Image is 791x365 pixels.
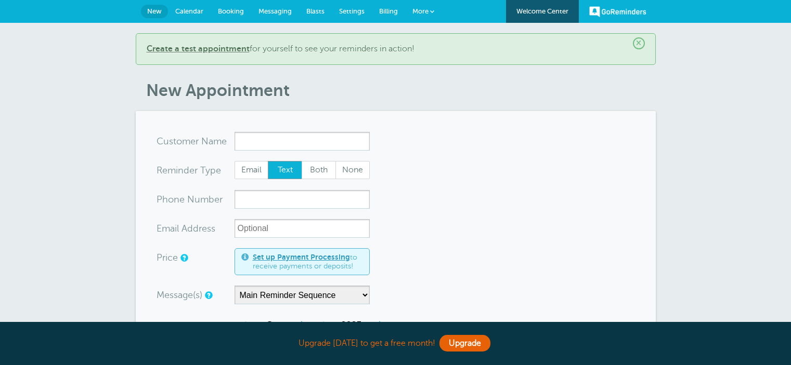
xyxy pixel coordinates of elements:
a: Create a test appointment [147,44,250,53]
span: Settings [339,7,365,15]
a: Upgrade [439,335,490,352]
label: Message(s) [157,290,202,300]
span: to receive payments or deposits! [253,253,363,271]
div: Previous Year [313,315,331,335]
div: ame [157,132,235,151]
label: Email [235,161,269,180]
a: New [141,5,168,18]
span: × [633,37,645,49]
p: for yourself to see your reminders in action! [147,44,645,54]
div: ress [157,219,235,238]
h1: New Appointment [146,80,656,100]
span: Email [235,161,268,179]
div: Next Year [372,315,391,335]
span: Both [302,161,335,179]
span: Ema [157,224,175,233]
div: Upgrade [DATE] to get a free month! [136,332,656,355]
span: Pho [157,195,174,204]
span: Text [268,161,302,179]
div: Next Month [294,315,313,335]
a: Simple templates and custom messages will use the reminder schedule set under Settings > Reminder... [205,292,211,299]
span: October [253,315,294,335]
span: 2025 [331,315,372,335]
a: An optional price for the appointment. If you set a price, you can include a payment link in your... [180,254,187,261]
span: ne Nu [174,195,200,204]
span: Booking [218,7,244,15]
span: None [336,161,369,179]
label: Text [268,161,302,180]
label: Price [157,253,178,262]
span: Blasts [306,7,325,15]
div: Previous Month [235,315,253,335]
label: Reminder Type [157,166,221,175]
span: Billing [379,7,398,15]
input: Optional [235,219,370,238]
label: Both [302,161,336,180]
div: mber [157,190,235,209]
span: il Add [175,224,199,233]
span: New [147,7,162,15]
span: More [412,7,429,15]
span: Messaging [258,7,292,15]
label: None [335,161,370,180]
a: Set up Payment Processing [253,253,350,261]
span: Calendar [175,7,203,15]
span: Cus [157,137,173,146]
span: tomer N [173,137,209,146]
